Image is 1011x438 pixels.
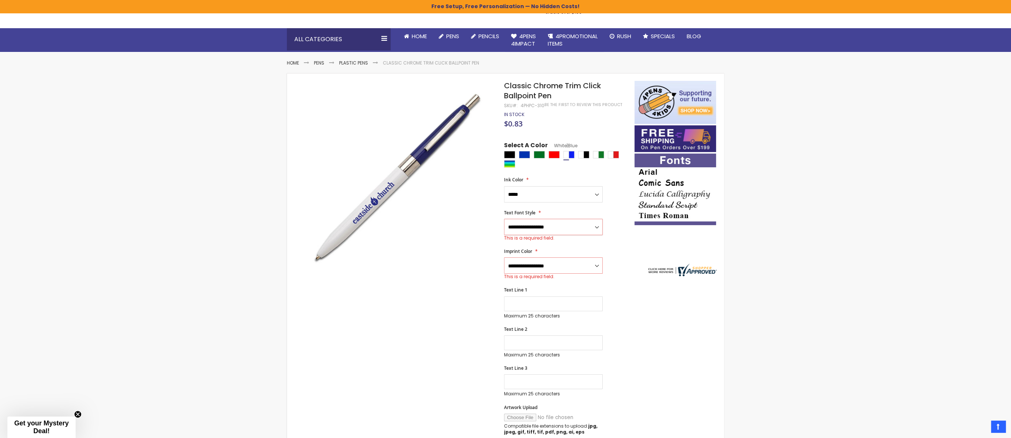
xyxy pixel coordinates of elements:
div: Assorted [504,160,515,168]
a: Rush [604,28,637,45]
img: Free shipping on orders over $199 [634,125,716,152]
div: White|Green [593,151,604,158]
strong: SKU [504,102,518,109]
a: Blog [681,28,707,45]
div: Availability [504,112,524,118]
div: White|Blue [563,151,574,158]
a: Pencils [465,28,505,45]
span: Text Line 2 [504,326,527,332]
span: Text Font Style [504,210,536,216]
img: 4pens.com widget logo [646,264,717,276]
a: 4pens.com certificate URL [646,271,717,278]
span: Rush [617,32,631,40]
span: White|Blue [548,142,577,149]
a: 4Pens4impact [505,28,542,52]
a: Specials [637,28,681,45]
img: font-personalization-examples [634,154,716,225]
span: Pens [446,32,459,40]
div: This is a required field. [504,274,603,280]
div: Green [534,151,545,158]
span: 4PROMOTIONAL ITEMS [548,32,598,47]
div: 4PHPC-310 [521,103,544,109]
span: Select A Color [504,141,548,151]
a: Plastic Pens [339,60,368,66]
span: 4Pens 4impact [511,32,536,47]
a: Home [287,60,299,66]
span: Get your Mystery Deal! [14,419,69,435]
span: Specials [651,32,675,40]
a: Pens [314,60,324,66]
a: Pens [433,28,465,45]
span: In stock [504,111,524,118]
div: This is a required field. [504,235,603,241]
p: Maximum 25 characters [504,313,603,319]
span: Classic Chrome Trim Click Ballpoint Pen [504,80,601,101]
a: Be the first to review this product [544,102,622,108]
p: Compatible file extensions to upload: [504,423,603,435]
img: 4pens 4 kids [634,81,716,124]
div: White|Black [578,151,589,158]
li: Classic Chrome Trim Click Ballpoint Pen [383,60,479,66]
span: Imprint Color [504,248,532,254]
a: 4PROMOTIONALITEMS [542,28,604,52]
span: Home [412,32,427,40]
div: White|Red [608,151,619,158]
span: Ink Color [504,177,523,183]
img: white-blue-4phpc-310-classic-chrome-trim-click-ballpoint-pen_1.jpg [302,80,494,272]
div: Get your Mystery Deal!Close teaser [7,416,76,438]
span: Text Line 3 [504,365,527,371]
span: Text Line 1 [504,287,527,293]
strong: jpg, jpeg, gif, tiff, tif, pdf, png, ai, eps [504,423,597,435]
span: Pencils [478,32,499,40]
div: Blue [519,151,530,158]
span: Artwork Upload [504,404,537,411]
button: Close teaser [74,411,82,418]
div: Black [504,151,515,158]
p: Maximum 25 characters [504,352,603,358]
a: Home [398,28,433,45]
span: $0.83 [504,119,523,129]
span: Blog [687,32,701,40]
p: Maximum 25 characters [504,391,603,397]
div: All Categories [287,28,391,50]
div: Red [548,151,560,158]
